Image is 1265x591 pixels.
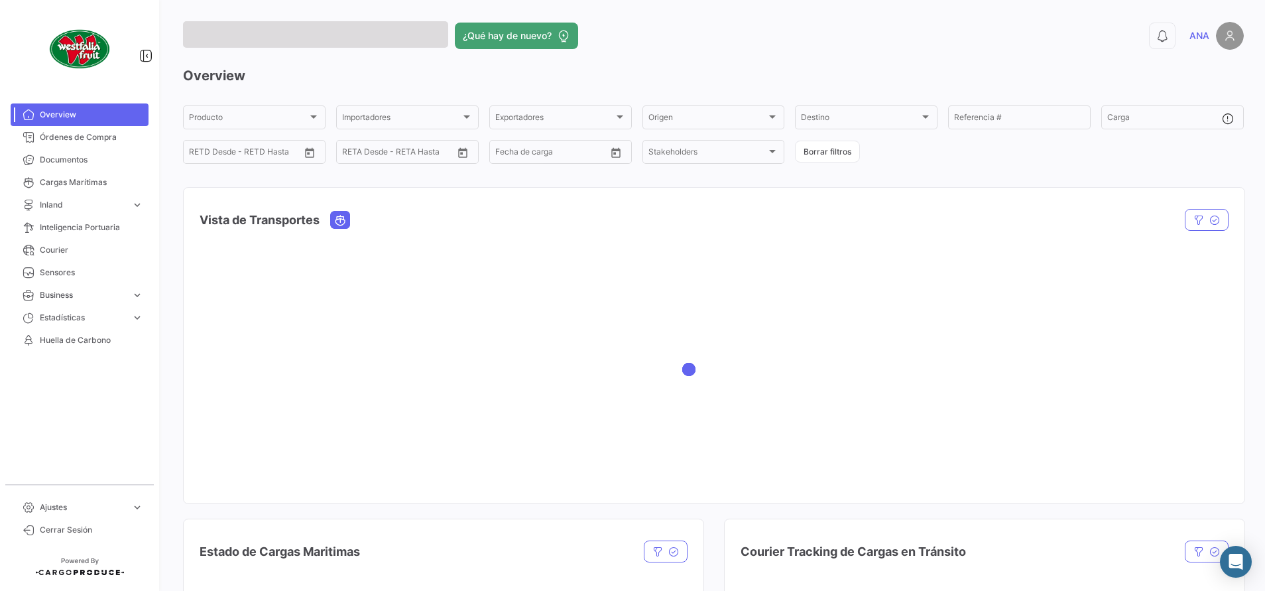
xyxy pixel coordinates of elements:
[1216,22,1244,50] img: placeholder-user.png
[801,115,920,124] span: Destino
[131,501,143,513] span: expand_more
[11,103,149,126] a: Overview
[40,131,143,143] span: Órdenes de Compra
[40,501,126,513] span: Ajustes
[222,149,274,159] input: Hasta
[40,312,126,324] span: Estadísticas
[455,23,578,49] button: ¿Qué hay de nuevo?
[189,115,308,124] span: Producto
[648,149,767,159] span: Stakeholders
[40,109,143,121] span: Overview
[40,244,143,256] span: Courier
[11,329,149,352] a: Huella de Carbono
[40,289,126,301] span: Business
[40,334,143,346] span: Huella de Carbono
[11,239,149,261] a: Courier
[375,149,428,159] input: Hasta
[11,149,149,171] a: Documentos
[11,126,149,149] a: Órdenes de Compra
[131,312,143,324] span: expand_more
[40,267,143,279] span: Sensores
[11,261,149,284] a: Sensores
[1189,29,1209,42] span: ANA
[331,212,349,228] button: Ocean
[648,115,767,124] span: Origen
[741,543,966,561] h4: Courier Tracking de Cargas en Tránsito
[300,143,320,163] button: Open calendar
[200,543,360,561] h4: Estado de Cargas Maritimas
[1220,546,1252,578] div: Abrir Intercom Messenger
[463,29,552,42] span: ¿Qué hay de nuevo?
[495,115,614,124] span: Exportadores
[46,16,113,82] img: client-50.png
[40,199,126,211] span: Inland
[40,222,143,233] span: Inteligencia Portuaria
[40,524,143,536] span: Cerrar Sesión
[11,171,149,194] a: Cargas Marítimas
[183,66,1244,85] h3: Overview
[495,149,519,159] input: Desde
[200,211,320,230] h4: Vista de Transportes
[528,149,581,159] input: Hasta
[131,199,143,211] span: expand_more
[40,154,143,166] span: Documentos
[453,143,473,163] button: Open calendar
[131,289,143,301] span: expand_more
[606,143,626,163] button: Open calendar
[342,115,461,124] span: Importadores
[795,141,860,163] button: Borrar filtros
[342,149,366,159] input: Desde
[11,216,149,239] a: Inteligencia Portuaria
[189,149,213,159] input: Desde
[40,176,143,188] span: Cargas Marítimas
